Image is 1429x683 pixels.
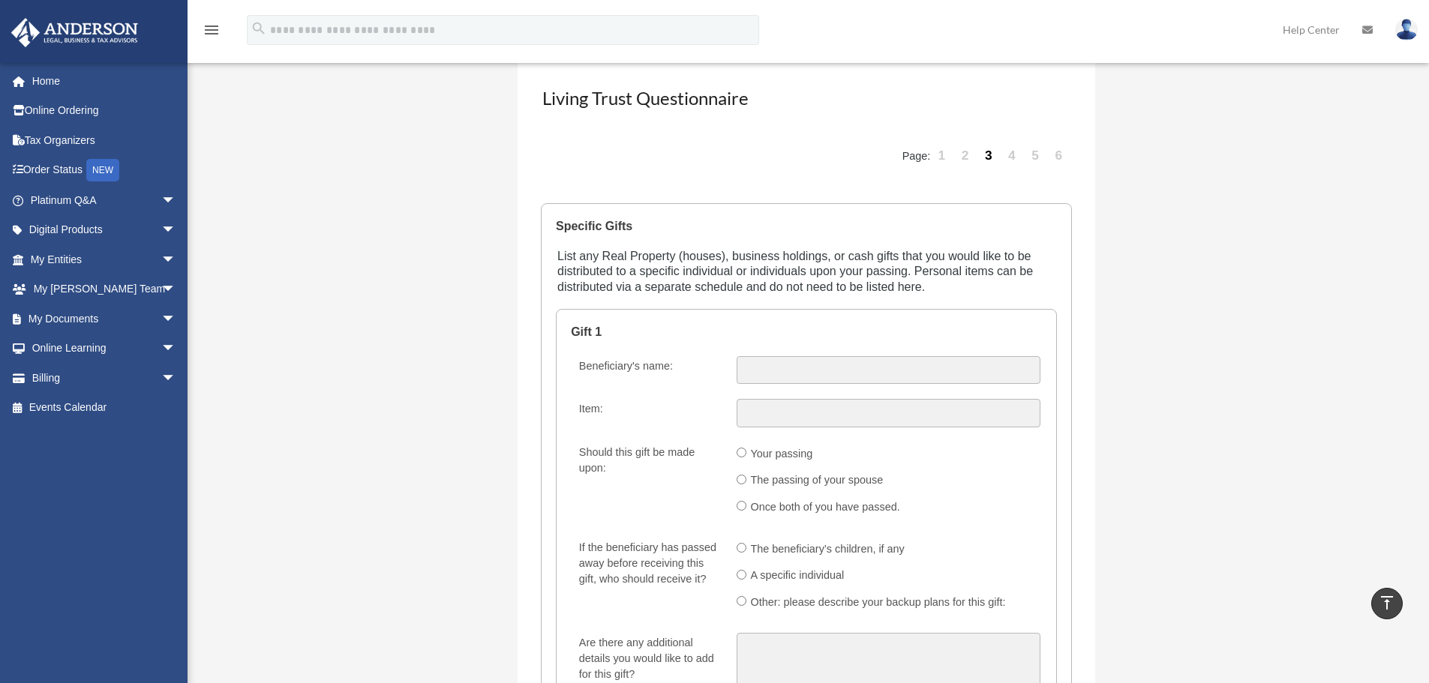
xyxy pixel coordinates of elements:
label: Other: please describe your backup plans for this gift: [746,591,1012,615]
i: menu [203,21,221,39]
a: 5 [1025,133,1046,178]
a: Digital Productsarrow_drop_down [11,215,199,245]
a: 6 [1049,133,1070,178]
span: arrow_drop_down [161,215,191,246]
div: If the beneficiary has passed away before receiving this gift, who should receive it? [579,540,721,587]
div: List any Real Property (houses), business holdings, or cash gifts that you would like to be distr... [557,205,1055,295]
a: 1 [932,133,953,178]
a: Tax Organizers [11,125,199,155]
h3: Living Trust Questionnaire [541,84,1072,121]
i: search [251,20,267,37]
a: 2 [955,133,976,178]
span: arrow_drop_down [161,334,191,364]
span: arrow_drop_down [161,185,191,216]
span: arrow_drop_down [161,304,191,334]
a: Online Ordering [11,96,199,126]
label: Item: [572,399,725,427]
a: Platinum Q&Aarrow_drop_down [11,185,199,215]
label: A specific individual [746,565,851,589]
label: Once both of you have passed. [746,496,907,520]
a: Order StatusNEW [11,155,199,186]
span: arrow_drop_down [161,363,191,394]
legend: Gift 1 [571,310,1042,355]
label: The beneficiary’s children, if any [746,538,911,562]
a: My Entitiesarrow_drop_down [11,244,199,274]
span: arrow_drop_down [161,244,191,275]
legend: Specific Gifts [556,204,1057,249]
a: 3 [978,133,999,178]
a: Billingarrow_drop_down [11,363,199,393]
a: Events Calendar [11,393,199,423]
a: Home [11,66,199,96]
label: The passing of your spouse [746,469,890,493]
label: Beneficiary's name: [572,356,725,385]
label: Should this gift be made upon: [572,442,725,523]
a: 4 [1001,133,1022,178]
a: My Documentsarrow_drop_down [11,304,199,334]
div: NEW [86,159,119,181]
i: vertical_align_top [1378,594,1396,612]
a: My [PERSON_NAME] Teamarrow_drop_down [11,274,199,304]
span: Page: [902,150,931,162]
a: Online Learningarrow_drop_down [11,334,199,364]
img: Anderson Advisors Platinum Portal [7,18,143,47]
a: vertical_align_top [1371,588,1403,619]
label: Your passing [746,442,819,466]
span: arrow_drop_down [161,274,191,305]
img: User Pic [1395,19,1418,40]
a: menu [203,26,221,39]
